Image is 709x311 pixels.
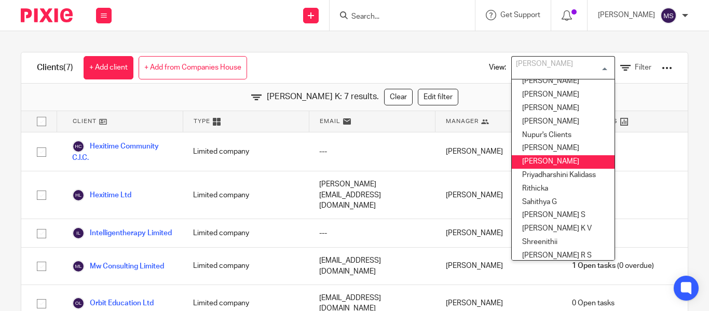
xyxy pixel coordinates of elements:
li: [PERSON_NAME] K V [512,222,615,236]
img: svg%3E [72,140,85,153]
img: svg%3E [72,227,85,239]
div: [PERSON_NAME] [435,248,562,285]
div: [PERSON_NAME] [435,219,562,247]
img: svg%3E [72,297,85,309]
span: 1 Open tasks [572,261,616,271]
a: Orbit Education Ltd [72,297,154,309]
span: Email [320,117,340,126]
a: Hexitime Ltd [72,189,131,201]
input: Select all [32,112,51,131]
a: + Add from Companies House [139,56,247,79]
li: Priyadharshini Kalidass [512,169,615,182]
h1: Clients [37,62,73,73]
div: Limited company [183,219,309,247]
a: Mw Consulting Limited [72,260,164,273]
span: 0 Open tasks [572,298,615,308]
li: [PERSON_NAME] [512,115,615,129]
span: Get Support [500,11,540,19]
a: Edit filter [418,89,458,105]
div: [PERSON_NAME] [435,132,562,171]
input: Search [350,12,444,22]
div: Limited company [183,132,309,171]
span: [PERSON_NAME] K: 7 results. [267,91,379,103]
div: --- [309,132,435,171]
div: --- [309,219,435,247]
li: [PERSON_NAME] S [512,209,615,222]
span: Client [73,117,97,126]
img: svg%3E [660,7,677,24]
div: Limited company [183,171,309,219]
li: Shreenithii [512,236,615,249]
li: [PERSON_NAME] [512,155,615,169]
div: Limited company [183,248,309,285]
li: Sahithya G [512,196,615,209]
input: Search for option [513,59,609,77]
img: Pixie [21,8,73,22]
li: Rithicka [512,182,615,196]
li: [PERSON_NAME] R S [512,249,615,263]
li: [PERSON_NAME] [512,75,615,88]
img: svg%3E [72,260,85,273]
span: (0 overdue) [572,261,654,271]
div: View: [473,52,672,83]
div: Search for option [511,56,615,79]
li: [PERSON_NAME] [512,88,615,102]
span: Manager [446,117,479,126]
p: [PERSON_NAME] [598,10,655,20]
li: [PERSON_NAME] [512,102,615,115]
a: Intelligentherapy Limited [72,227,172,239]
div: [PERSON_NAME][EMAIL_ADDRESS][DOMAIN_NAME] [309,171,435,219]
span: Type [194,117,210,126]
a: + Add client [84,56,133,79]
li: Nupur's Clients [512,129,615,142]
li: [PERSON_NAME] [512,142,615,155]
a: Hexitime Community C.I.C. [72,140,172,163]
div: [EMAIL_ADDRESS][DOMAIN_NAME] [309,248,435,285]
div: [PERSON_NAME] [435,171,562,219]
span: Filter [635,64,651,71]
img: svg%3E [72,189,85,201]
a: Clear [384,89,413,105]
span: (7) [63,63,73,72]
